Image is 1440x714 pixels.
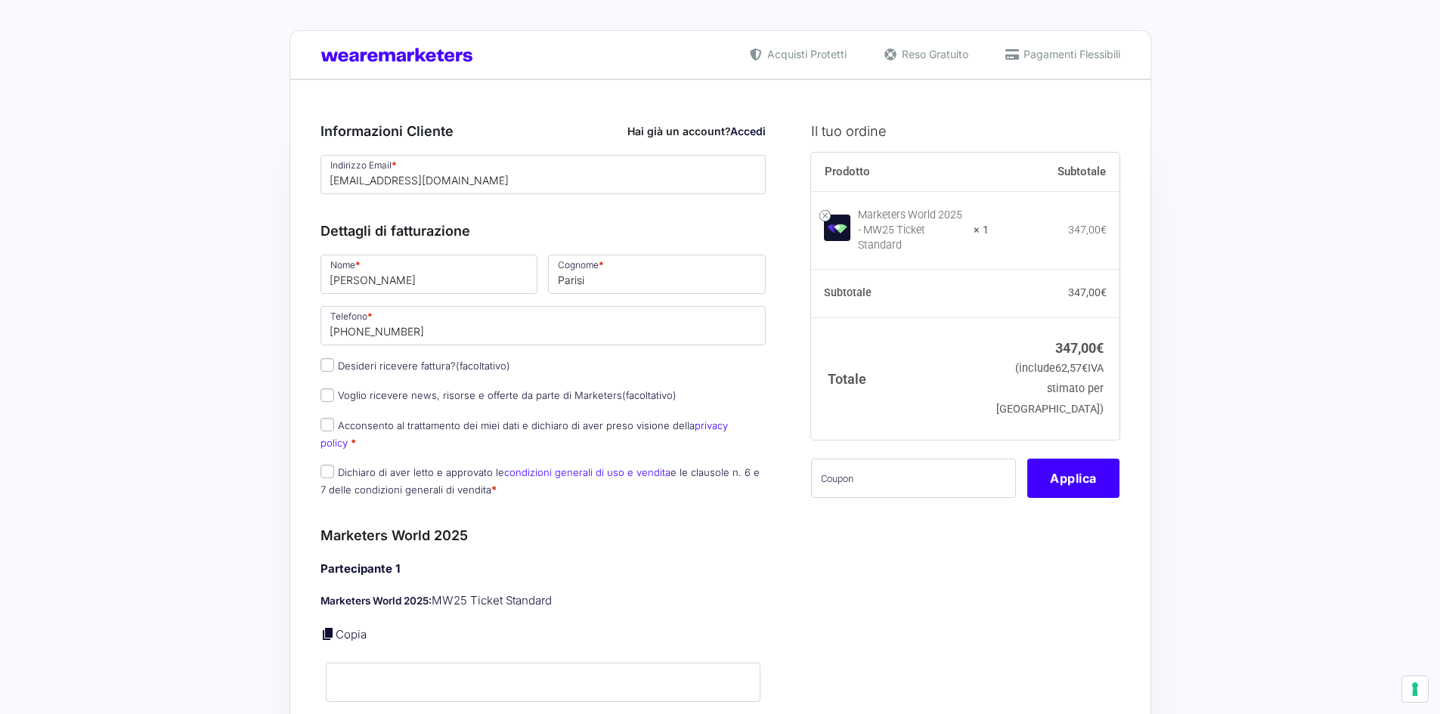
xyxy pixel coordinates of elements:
[730,125,766,138] a: Accedi
[321,358,334,372] input: Desideri ricevere fattura?(facoltativo)
[1027,459,1119,498] button: Applica
[321,592,766,610] p: MW25 Ticket Standard
[974,223,989,238] strong: × 1
[321,388,334,402] input: Voglio ricevere news, risorse e offerte da parte di Marketers(facoltativo)
[811,317,989,439] th: Totale
[811,459,1016,498] input: Coupon
[1101,224,1107,236] span: €
[1055,362,1088,375] span: 62,57
[1055,340,1104,356] bdi: 347,00
[1020,46,1120,62] span: Pagamenti Flessibili
[1402,676,1428,702] button: Le tue preferenze relative al consenso per le tecnologie di tracciamento
[321,466,760,496] label: Dichiaro di aver letto e approvato le e le clausole n. 6 e 7 delle condizioni generali di vendita
[321,626,336,641] a: Copia i dettagli dell'acquirente
[622,389,677,401] span: (facoltativo)
[321,155,766,194] input: Indirizzo Email *
[321,419,728,449] label: Acconsento al trattamento dei miei dati e dichiaro di aver preso visione della
[321,306,766,345] input: Telefono *
[456,360,510,372] span: (facoltativo)
[1101,286,1107,298] span: €
[989,153,1120,192] th: Subtotale
[321,418,334,431] input: Acconsento al trattamento dei miei dati e dichiaro di aver preso visione dellaprivacy policy
[627,123,766,139] div: Hai già un account?
[321,255,538,294] input: Nome *
[811,121,1119,141] h3: Il tuo ordine
[321,561,766,578] h4: Partecipante 1
[1068,286,1107,298] bdi: 347,00
[811,270,989,318] th: Subtotale
[1082,362,1088,375] span: €
[811,153,989,192] th: Prodotto
[321,465,334,478] input: Dichiaro di aver letto e approvato lecondizioni generali di uso e venditae le clausole n. 6 e 7 d...
[1096,340,1104,356] span: €
[321,221,766,241] h3: Dettagli di fatturazione
[321,525,766,546] h3: Marketers World 2025
[824,215,850,241] img: Marketers World 2025 - MW25 Ticket Standard
[763,46,847,62] span: Acquisti Protetti
[858,208,964,253] div: Marketers World 2025 - MW25 Ticket Standard
[1068,224,1107,236] bdi: 347,00
[321,595,432,607] strong: Marketers World 2025:
[504,466,670,478] a: condizioni generali di uso e vendita
[321,121,766,141] h3: Informazioni Cliente
[548,255,766,294] input: Cognome *
[321,389,677,401] label: Voglio ricevere news, risorse e offerte da parte di Marketers
[898,46,968,62] span: Reso Gratuito
[336,627,367,641] a: Copia
[996,362,1104,416] small: (include IVA stimato per [GEOGRAPHIC_DATA])
[321,360,510,372] label: Desideri ricevere fattura?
